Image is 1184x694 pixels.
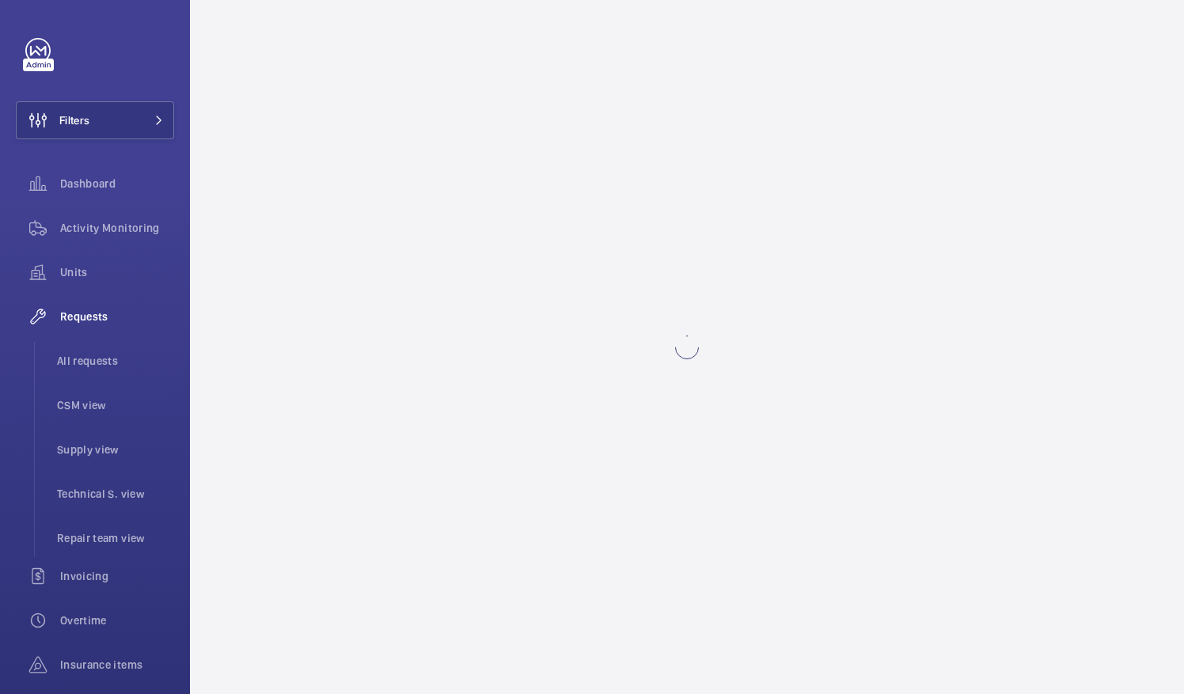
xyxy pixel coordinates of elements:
span: Insurance items [60,657,174,673]
span: Dashboard [60,176,174,192]
span: Technical S. view [57,486,174,502]
span: Units [60,264,174,280]
span: Supply view [57,442,174,457]
span: Repair team view [57,530,174,546]
span: Activity Monitoring [60,220,174,236]
span: All requests [57,353,174,369]
span: Requests [60,309,174,324]
span: CSM view [57,397,174,413]
span: Invoicing [60,568,174,584]
span: Overtime [60,612,174,628]
button: Filters [16,101,174,139]
span: Filters [59,112,89,128]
